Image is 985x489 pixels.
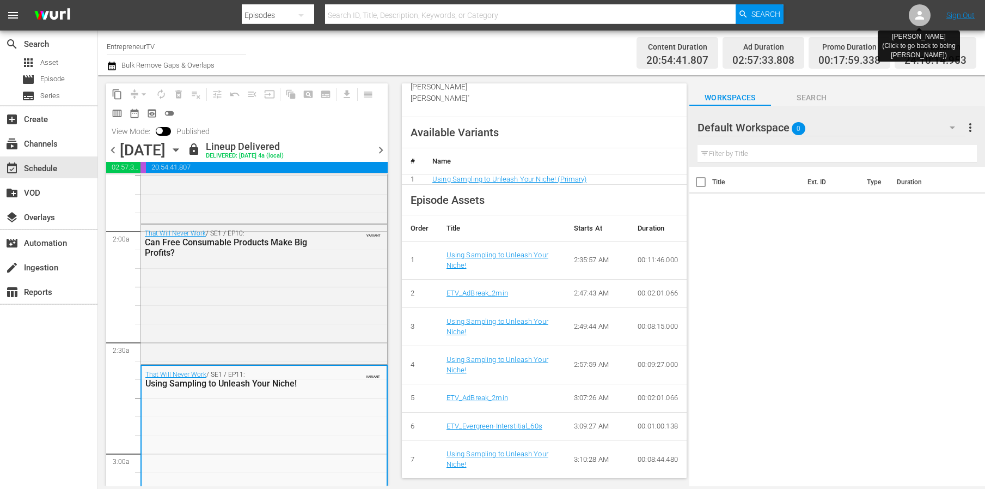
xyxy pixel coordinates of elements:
td: 4 [402,346,438,384]
span: Automation [5,237,19,250]
div: Promo Duration [818,39,880,55]
span: Create [5,113,19,126]
a: That Will Never Work [145,230,206,237]
span: 24 hours Lineup View is OFF [161,105,178,122]
td: 6 [402,412,438,440]
span: VARIANT [366,228,381,237]
span: chevron_right [374,143,388,157]
span: Loop Content [152,86,170,103]
span: Asset [22,56,35,69]
td: 2:35:57 AM [565,242,629,280]
a: Using Sampling to Unleash Your Niche! [446,251,548,269]
a: ETV_AdBreak_2min [446,394,508,402]
div: Lineup Delivered [206,141,284,153]
div: Content Duration [646,39,708,55]
td: 2:49:44 AM [565,307,629,346]
span: 02:57:33.808 [732,55,794,67]
a: ETV_AdBreak_2min [446,289,508,297]
span: Series [40,90,60,101]
td: 3 [402,307,438,346]
a: Sign Out [946,11,975,20]
td: 1 [402,174,424,185]
td: 00:11:46.000 [629,242,687,280]
a: That Will Never Work [145,371,206,378]
span: Available Variants [411,126,499,139]
span: Copy Lineup [108,86,126,103]
span: 02:57:33.808 [106,162,140,173]
th: # [402,148,424,174]
span: View Backup [143,105,161,122]
span: View Mode: [106,127,156,136]
img: ans4CAIJ8jUAAAAAAAAAAAAAAAAAAAAAAAAgQb4GAAAAAAAAAAAAAAAAAAAAAAAAJMjXAAAAAAAAAAAAAAAAAAAAAAAAgAT5G... [26,3,78,28]
a: Using Sampling to Unleash Your Niche! [446,317,548,336]
th: Title [712,167,801,197]
span: menu [7,9,20,22]
span: chevron_left [106,143,120,157]
div: / SE1 / EP10: [145,230,331,258]
span: Asset [40,57,58,68]
span: Fill episodes with ad slates [243,86,261,103]
span: 20:54:41.807 [146,162,388,173]
span: 20:54:41.807 [646,55,708,67]
div: Can Free Consumable Products Make Big Profits? [145,237,331,258]
td: 00:08:15.000 [629,307,687,346]
span: preview_outlined [146,108,157,119]
span: Reports [5,286,19,299]
span: Search [5,38,19,51]
span: Search [751,4,780,24]
th: Title [438,215,565,242]
span: Week Calendar View [108,105,126,122]
div: Ad Duration [732,39,794,55]
th: Name [424,148,687,174]
span: Toggle to switch from Published to Draft view. [156,127,163,135]
td: 00:02:01.066 [629,384,687,413]
span: Series [22,89,35,102]
td: 1 [402,242,438,280]
th: Order [402,215,438,242]
td: 00:08:44.480 [629,440,687,479]
span: VOD [5,186,19,200]
span: subscriptions [5,137,19,150]
td: 2:57:59 AM [565,346,629,384]
span: lock [187,143,200,156]
td: 3:10:28 AM [565,440,629,479]
span: Remove Gaps & Overlaps [126,86,152,103]
span: Clear Lineup [187,86,205,103]
span: calendar_view_week_outlined [112,108,123,119]
span: Episode [22,73,35,86]
button: Search [736,4,784,24]
td: 00:09:27.000 [629,346,687,384]
div: / SE1 / EP11: [145,371,330,389]
a: ETV_Evergreen-Interstitial_60s [446,422,542,430]
span: more_vert [964,121,977,134]
button: more_vert [964,114,977,141]
a: Using Sampling to Unleash Your Niche! (Primary) [432,175,587,183]
span: 00:17:59.338 [140,162,146,173]
span: Ingestion [5,261,19,274]
span: Update Metadata from Key Asset [261,86,278,103]
span: Episode [40,74,65,84]
td: 3:07:26 AM [565,384,629,413]
span: date_range_outlined [129,108,140,119]
span: Day Calendar View [356,83,377,105]
th: Ext. ID [801,167,860,197]
td: 00:02:01.066 [629,280,687,308]
div: DELIVERED: [DATE] 4a (local) [206,153,284,160]
span: Search [771,91,853,105]
th: Duration [890,167,956,197]
span: Workspaces [689,91,771,105]
td: 00:01:00.138 [629,412,687,440]
span: Create Search Block [299,86,317,103]
span: Refresh All Search Blocks [278,83,299,105]
span: Revert to Primary Episode [226,86,243,103]
div: Using Sampling to Unleash Your Niche! [145,378,330,389]
span: VARIANT [366,370,380,378]
th: Type [860,167,890,197]
div: [PERSON_NAME] (Click to go back to being [PERSON_NAME] ) [882,32,956,60]
td: 7 [402,440,438,479]
span: Month Calendar View [126,105,143,122]
span: 0 [792,117,805,140]
th: Starts At [565,215,629,242]
a: Using Sampling to Unleash Your Niche! [446,450,548,468]
div: Default Workspace [698,112,965,143]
